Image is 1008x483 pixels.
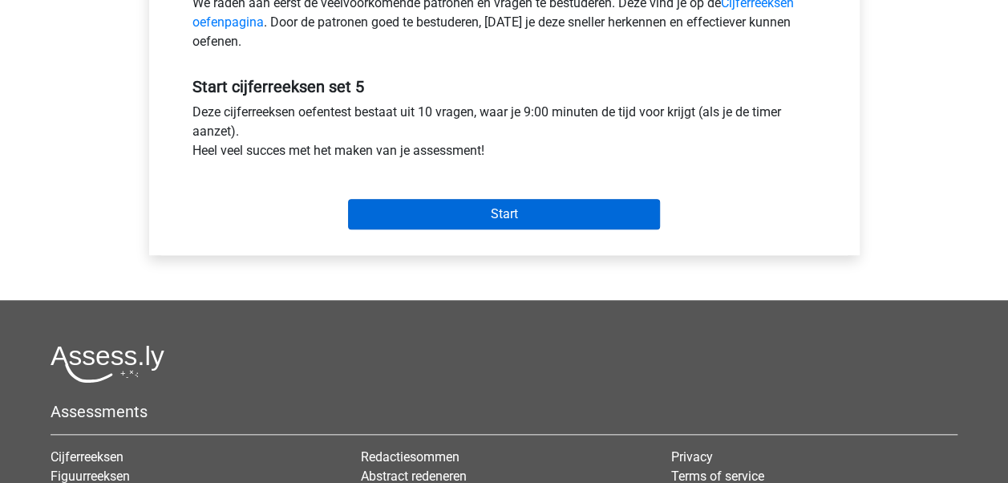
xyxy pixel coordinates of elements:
h5: Start cijferreeksen set 5 [192,77,816,96]
a: Privacy [671,449,713,465]
a: Cijferreeksen [51,449,123,465]
input: Start [348,199,660,229]
img: Assessly logo [51,345,164,383]
h5: Assessments [51,402,957,421]
div: Deze cijferreeksen oefentest bestaat uit 10 vragen, waar je 9:00 minuten de tijd voor krijgt (als... [180,103,828,167]
a: Redactiesommen [361,449,459,465]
